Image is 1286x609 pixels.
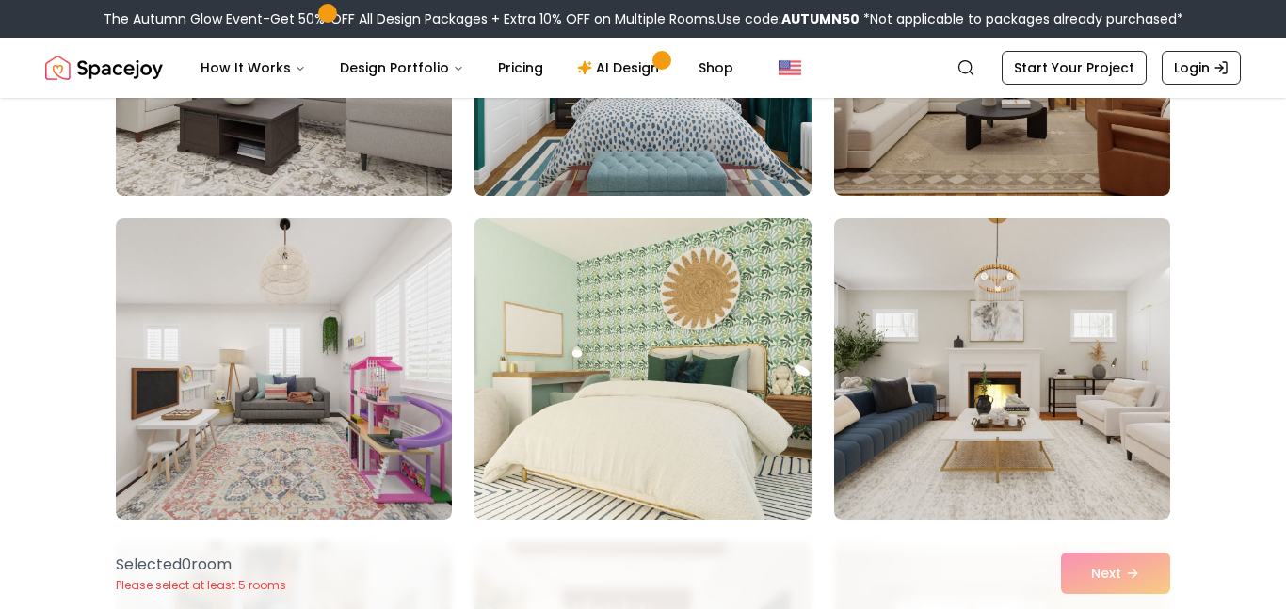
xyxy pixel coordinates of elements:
a: Start Your Project [1002,51,1147,85]
img: Spacejoy Logo [45,49,163,87]
p: Selected 0 room [116,553,286,576]
div: The Autumn Glow Event-Get 50% OFF All Design Packages + Extra 10% OFF on Multiple Rooms. [104,9,1183,28]
nav: Global [45,38,1241,98]
span: Use code: [717,9,860,28]
img: Room room-5 [466,211,819,527]
a: AI Design [562,49,680,87]
img: Room room-4 [116,218,452,520]
button: How It Works [185,49,321,87]
img: Room room-6 [834,218,1170,520]
span: *Not applicable to packages already purchased* [860,9,1183,28]
p: Please select at least 5 rooms [116,578,286,593]
img: United States [779,56,801,79]
a: Shop [683,49,748,87]
button: Design Portfolio [325,49,479,87]
b: AUTUMN50 [781,9,860,28]
a: Pricing [483,49,558,87]
nav: Main [185,49,748,87]
a: Spacejoy [45,49,163,87]
a: Login [1162,51,1241,85]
